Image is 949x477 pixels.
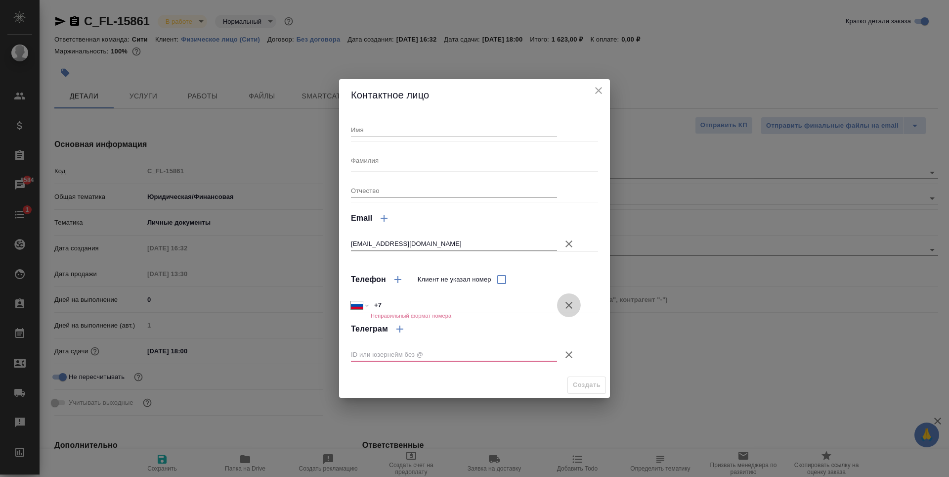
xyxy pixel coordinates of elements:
span: Контактное лицо [351,90,429,100]
h6: Неправильный формат номера [371,313,451,319]
button: Добавить [372,206,396,230]
h4: Телеграм [351,323,388,335]
input: ID или юзернейм без @ [351,348,557,362]
button: Добавить [388,317,412,341]
input: ✎ Введи что-нибудь [371,298,557,312]
h4: Email [351,212,372,224]
button: Добавить [386,268,410,291]
button: close [591,83,606,98]
span: Клиент не указал номер [418,275,491,285]
h4: Телефон [351,274,386,286]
